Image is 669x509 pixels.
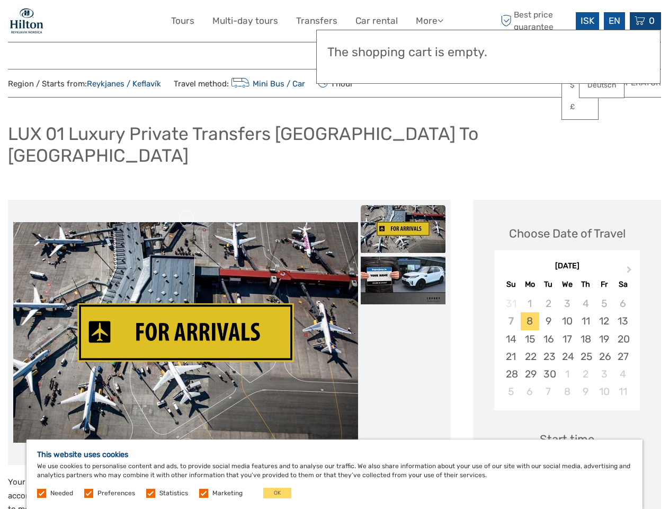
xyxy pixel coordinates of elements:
[416,13,443,29] a: More
[8,8,45,34] img: 1846-e7c6c28a-36f7-44b6-aaf6-bfd1581794f2_logo_small.jpg
[595,348,613,365] div: Choose Friday, September 26th, 2025
[521,277,539,292] div: Mo
[539,365,558,383] div: Choose Tuesday, September 30th, 2025
[8,123,661,166] h1: LUX 01 Luxury Private Transfers [GEOGRAPHIC_DATA] To [GEOGRAPHIC_DATA]
[494,261,640,272] div: [DATE]
[296,13,337,29] a: Transfers
[212,489,243,498] label: Marketing
[562,76,598,95] a: $
[576,348,595,365] div: Choose Thursday, September 25th, 2025
[229,79,305,89] a: Mini Bus / Car
[558,330,576,348] div: Choose Wednesday, September 17th, 2025
[171,13,194,29] a: Tours
[595,365,613,383] div: Choose Friday, October 3rd, 2025
[521,295,539,312] div: Not available Monday, September 1st, 2025
[521,330,539,348] div: Choose Monday, September 15th, 2025
[26,440,643,509] div: We use cookies to personalise content and ads, to provide social media features and to analyse ou...
[604,12,625,30] div: EN
[502,348,520,365] div: Choose Sunday, September 21st, 2025
[15,19,120,27] p: We're away right now. Please check back later!
[613,295,632,312] div: Not available Saturday, September 6th, 2025
[521,383,539,400] div: Choose Monday, October 6th, 2025
[263,488,291,498] button: OK
[87,79,161,89] a: Reykjanes / Keflavík
[521,365,539,383] div: Choose Monday, September 29th, 2025
[595,295,613,312] div: Not available Friday, September 5th, 2025
[576,383,595,400] div: Choose Thursday, October 9th, 2025
[539,312,558,330] div: Choose Tuesday, September 9th, 2025
[498,9,573,32] span: Best price guarantee
[581,15,594,26] span: ISK
[613,365,632,383] div: Choose Saturday, October 4th, 2025
[502,365,520,383] div: Choose Sunday, September 28th, 2025
[521,312,539,330] div: Choose Monday, September 8th, 2025
[502,383,520,400] div: Choose Sunday, October 5th, 2025
[558,295,576,312] div: Not available Wednesday, September 3rd, 2025
[539,348,558,365] div: Choose Tuesday, September 23rd, 2025
[97,489,135,498] label: Preferences
[502,277,520,292] div: Su
[595,312,613,330] div: Choose Friday, September 12th, 2025
[576,295,595,312] div: Not available Thursday, September 4th, 2025
[13,222,358,443] img: d17cabca94be4cdf9a944f0c6cf5d444_main_slider.jpg
[539,383,558,400] div: Choose Tuesday, October 7th, 2025
[558,277,576,292] div: We
[558,383,576,400] div: Choose Wednesday, October 8th, 2025
[613,330,632,348] div: Choose Saturday, September 20th, 2025
[579,76,624,95] a: Deutsch
[327,45,649,60] h3: The shopping cart is empty.
[613,312,632,330] div: Choose Saturday, September 13th, 2025
[562,98,598,117] a: £
[8,78,161,90] span: Region / Starts from:
[576,277,595,292] div: Th
[595,383,613,400] div: Choose Friday, October 10th, 2025
[521,348,539,365] div: Choose Monday, September 22nd, 2025
[576,312,595,330] div: Choose Thursday, September 11th, 2025
[497,295,636,400] div: month 2025-09
[502,295,520,312] div: Not available Sunday, August 31st, 2025
[355,13,398,29] a: Car rental
[622,264,639,280] button: Next Month
[613,348,632,365] div: Choose Saturday, September 27th, 2025
[576,330,595,348] div: Choose Thursday, September 18th, 2025
[539,277,558,292] div: Tu
[540,431,594,447] div: Start time
[361,257,445,304] img: 16fb447c7d50440eaa484c9a0dbf045b_slider_thumbnail.jpeg
[509,225,626,242] div: Choose Date of Travel
[558,312,576,330] div: Choose Wednesday, September 10th, 2025
[539,295,558,312] div: Not available Tuesday, September 2nd, 2025
[361,205,445,253] img: d17cabca94be4cdf9a944f0c6cf5d444_slider_thumbnail.jpg
[174,76,305,91] span: Travel method:
[647,15,656,26] span: 0
[539,330,558,348] div: Choose Tuesday, September 16th, 2025
[595,277,613,292] div: Fr
[613,383,632,400] div: Choose Saturday, October 11th, 2025
[558,365,576,383] div: Choose Wednesday, October 1st, 2025
[502,330,520,348] div: Choose Sunday, September 14th, 2025
[613,277,632,292] div: Sa
[122,16,135,29] button: Open LiveChat chat widget
[502,312,520,330] div: Not available Sunday, September 7th, 2025
[50,489,73,498] label: Needed
[558,348,576,365] div: Choose Wednesday, September 24th, 2025
[212,13,278,29] a: Multi-day tours
[159,489,188,498] label: Statistics
[595,330,613,348] div: Choose Friday, September 19th, 2025
[37,450,632,459] h5: This website uses cookies
[576,365,595,383] div: Choose Thursday, October 2nd, 2025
